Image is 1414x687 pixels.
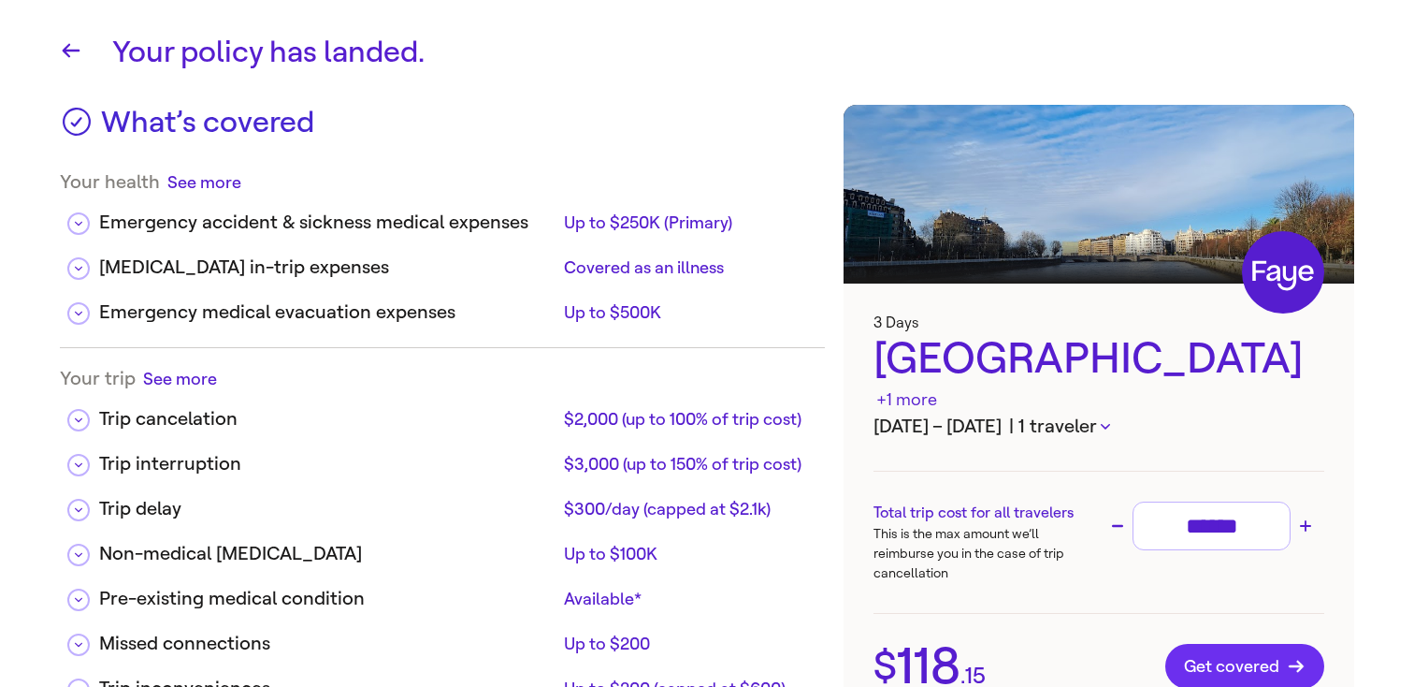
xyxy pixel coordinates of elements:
[99,299,556,327] div: Emergency medical evacuation expenses
[99,495,556,523] div: Trip delay
[873,331,1324,413] div: [GEOGRAPHIC_DATA]
[1294,515,1317,537] button: Increase trip cost
[873,314,1324,331] h3: 3 Days
[99,585,556,613] div: Pre-existing medical condition
[167,170,241,194] button: See more
[143,367,217,390] button: See more
[1141,510,1282,543] input: Trip cost
[99,254,556,282] div: [MEDICAL_DATA] in-trip expenses
[99,405,556,433] div: Trip cancelation
[60,284,825,329] div: Emergency medical evacuation expensesUp to $500K
[60,170,825,194] div: Your health
[99,209,556,237] div: Emergency accident & sickness medical expenses
[60,525,825,570] div: Non-medical [MEDICAL_DATA]Up to $100K
[1106,515,1129,537] button: Decrease trip cost
[564,588,810,610] div: Available*
[873,502,1099,524] h3: Total trip cost for all travelers
[60,435,825,480] div: Trip interruption$3,000 (up to 150% of trip cost)
[873,647,897,686] span: $
[60,367,825,390] div: Your trip
[60,480,825,525] div: Trip delay$300/day (capped at $2.1k)
[99,630,556,658] div: Missed connections
[564,408,810,431] div: $2,000 (up to 100% of trip cost)
[873,524,1099,583] p: This is the max amount we’ll reimburse you in the case of trip cancellation
[564,256,810,279] div: Covered as an illness
[60,570,825,615] div: Pre-existing medical conditionAvailable*
[564,301,810,324] div: Up to $500K
[564,498,810,520] div: $300/day (capped at $2.1k)
[60,390,825,435] div: Trip cancelation$2,000 (up to 100% of trip cost)
[564,212,810,234] div: Up to $250K (Primary)
[101,105,314,152] h3: What’s covered
[564,453,810,475] div: $3,000 (up to 150% of trip cost)
[965,665,986,687] span: 15
[112,30,1354,75] h1: Your policy has landed.
[960,665,965,687] span: .
[99,540,556,568] div: Non-medical [MEDICAL_DATA]
[876,387,937,413] div: +1 more
[60,194,825,239] div: Emergency accident & sickness medical expensesUp to $250K (Primary)
[1184,657,1306,676] span: Get covered
[564,633,810,655] div: Up to $200
[60,239,825,284] div: [MEDICAL_DATA] in-trip expensesCovered as an illness
[873,413,1324,441] h3: [DATE] – [DATE]
[60,615,825,660] div: Missed connectionsUp to $200
[564,543,810,565] div: Up to $100K
[1009,413,1110,441] button: | 1 traveler
[99,450,556,478] div: Trip interruption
